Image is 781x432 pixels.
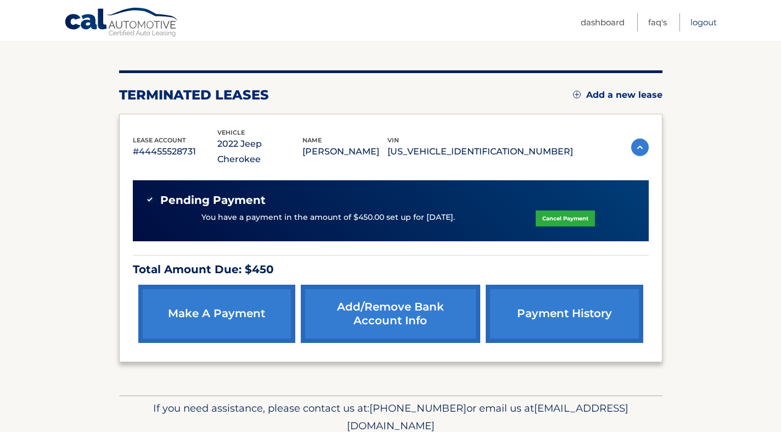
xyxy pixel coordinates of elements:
[133,144,218,159] p: #44455528731
[302,144,387,159] p: [PERSON_NAME]
[146,196,154,203] img: check-green.svg
[119,87,269,103] h2: terminated leases
[631,139,649,156] img: accordion-active.svg
[160,193,266,207] span: Pending Payment
[486,285,643,343] a: payment history
[64,7,179,39] a: Cal Automotive
[301,285,480,343] a: Add/Remove bank account info
[581,13,625,31] a: Dashboard
[133,260,649,279] p: Total Amount Due: $450
[690,13,717,31] a: Logout
[138,285,295,343] a: make a payment
[369,402,467,414] span: [PHONE_NUMBER]
[201,212,455,224] p: You have a payment in the amount of $450.00 set up for [DATE].
[648,13,667,31] a: FAQ's
[536,211,595,226] a: Cancel Payment
[217,129,245,136] span: vehicle
[387,144,573,159] p: [US_VEHICLE_IDENTIFICATION_NUMBER]
[573,91,581,98] img: add.svg
[387,136,399,144] span: vin
[217,136,302,167] p: 2022 Jeep Cherokee
[133,136,186,144] span: lease account
[573,90,662,101] a: Add a new lease
[302,136,322,144] span: name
